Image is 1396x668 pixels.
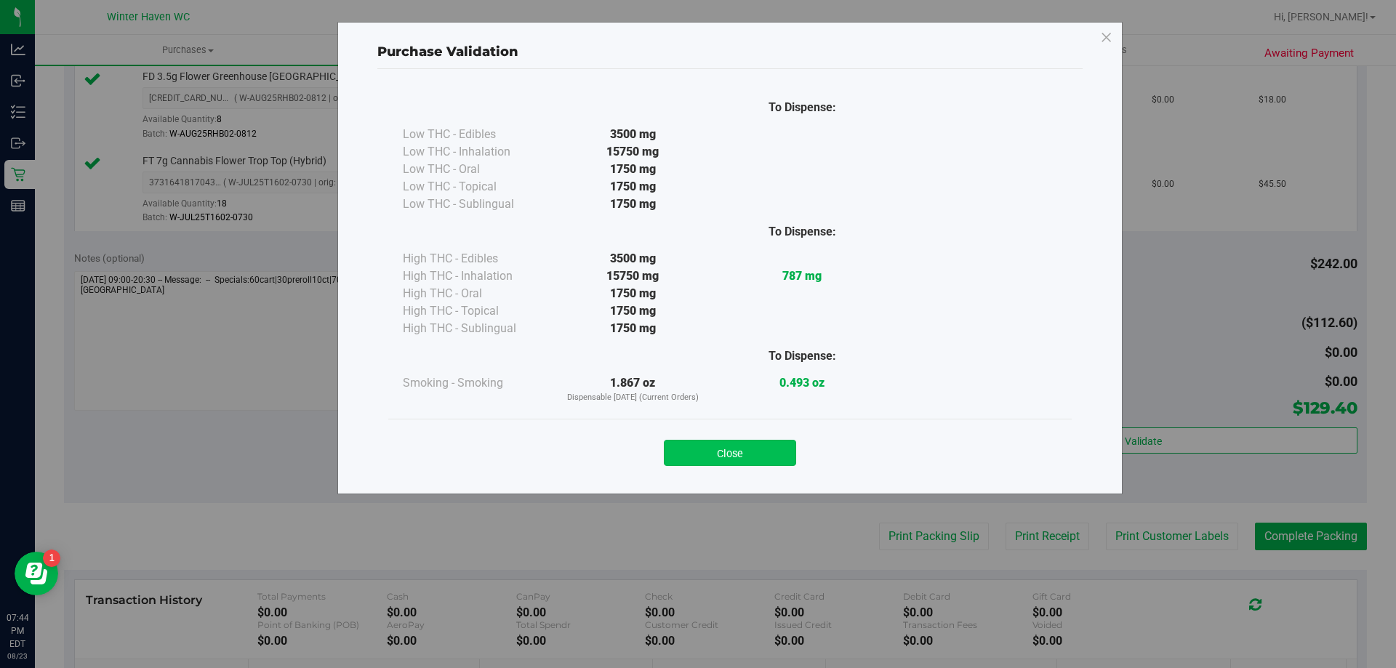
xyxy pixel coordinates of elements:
[779,376,825,390] strong: 0.493 oz
[403,285,548,302] div: High THC - Oral
[403,374,548,392] div: Smoking - Smoking
[548,392,718,404] p: Dispensable [DATE] (Current Orders)
[403,250,548,267] div: High THC - Edibles
[548,178,718,196] div: 1750 mg
[548,267,718,285] div: 15750 mg
[43,550,60,567] iframe: Resource center unread badge
[548,196,718,213] div: 1750 mg
[548,374,718,404] div: 1.867 oz
[548,320,718,337] div: 1750 mg
[718,99,887,116] div: To Dispense:
[403,320,548,337] div: High THC - Sublingual
[548,250,718,267] div: 3500 mg
[377,44,518,60] span: Purchase Validation
[403,143,548,161] div: Low THC - Inhalation
[403,126,548,143] div: Low THC - Edibles
[718,223,887,241] div: To Dispense:
[403,267,548,285] div: High THC - Inhalation
[718,347,887,365] div: To Dispense:
[548,302,718,320] div: 1750 mg
[548,285,718,302] div: 1750 mg
[15,552,58,595] iframe: Resource center
[548,126,718,143] div: 3500 mg
[403,178,548,196] div: Low THC - Topical
[403,161,548,178] div: Low THC - Oral
[664,440,796,466] button: Close
[548,161,718,178] div: 1750 mg
[782,269,822,283] strong: 787 mg
[548,143,718,161] div: 15750 mg
[403,302,548,320] div: High THC - Topical
[403,196,548,213] div: Low THC - Sublingual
